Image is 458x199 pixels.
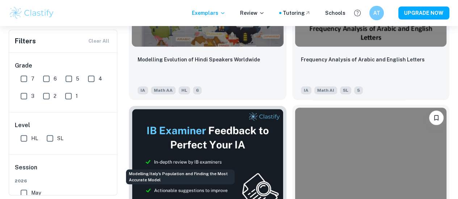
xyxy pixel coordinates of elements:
h6: Session [15,163,112,178]
button: AT [369,6,384,20]
button: Bookmark [429,111,444,125]
h6: Grade [15,61,112,70]
span: 5 [76,75,79,83]
button: Help and Feedback [351,7,364,19]
h6: AT [373,9,381,17]
span: 1 [76,92,78,100]
span: 7 [31,75,34,83]
span: 2026 [15,178,112,184]
span: IA [301,86,311,94]
img: Clastify logo [9,6,55,20]
p: Modelling Evolution of Hindi Speakers Worldwide [138,56,260,64]
span: SL [340,86,351,94]
span: HL [178,86,190,94]
span: 3 [31,92,34,100]
span: 6 [193,86,202,94]
p: Frequency Analysis of Arabic and English Letters [301,56,425,64]
span: 6 [54,75,57,83]
span: May [31,189,41,197]
span: IA [138,86,148,94]
span: Math AI [314,86,337,94]
span: 5 [354,86,363,94]
a: Tutoring [283,9,311,17]
span: Math AA [151,86,176,94]
a: Schools [325,9,345,17]
h6: Filters [15,36,36,46]
button: UPGRADE NOW [398,7,449,20]
h6: Level [15,121,112,130]
span: 2 [54,92,56,100]
div: Modelling Italy’s Population and Finding the Most Accurate Model [126,169,235,184]
span: SL [57,134,63,142]
p: Exemplars [192,9,226,17]
p: Review [240,9,265,17]
span: 4 [98,75,102,83]
span: HL [31,134,38,142]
